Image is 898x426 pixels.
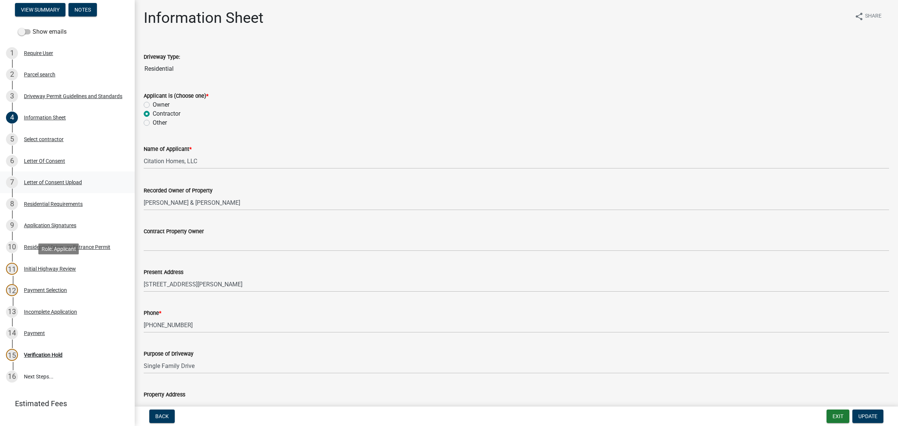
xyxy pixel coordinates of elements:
[153,109,180,118] label: Contractor
[6,176,18,188] div: 7
[6,47,18,59] div: 1
[24,287,67,293] div: Payment Selection
[68,7,97,13] wm-modal-confirm: Notes
[155,413,169,419] span: Back
[149,410,175,423] button: Back
[24,94,122,99] div: Driveway Permit Guidelines and Standards
[6,133,18,145] div: 5
[144,188,213,194] label: Recorded Owner of Property
[6,263,18,275] div: 11
[827,410,849,423] button: Exit
[24,266,76,271] div: Initial Highway Review
[6,306,18,318] div: 13
[855,12,864,21] i: share
[852,410,883,423] button: Update
[144,147,192,152] label: Name of Applicant
[24,331,45,336] div: Payment
[6,241,18,253] div: 10
[6,155,18,167] div: 6
[6,90,18,102] div: 3
[24,137,64,142] div: Select contractor
[24,115,66,120] div: Information Sheet
[24,223,76,228] div: Application Signatures
[15,3,65,16] button: View Summary
[858,413,877,419] span: Update
[153,100,169,109] label: Owner
[24,201,83,207] div: Residential Requirements
[144,270,183,275] label: Present Address
[144,229,204,234] label: Contract Property Owner
[24,158,65,164] div: Letter Of Consent
[15,7,65,13] wm-modal-confirm: Summary
[6,371,18,383] div: 16
[144,352,193,357] label: Purpose of Driveway
[144,311,161,316] label: Phone
[144,392,185,398] label: Property Address
[144,55,180,60] label: Driveway Type:
[865,12,882,21] span: Share
[68,3,97,16] button: Notes
[6,327,18,339] div: 14
[6,198,18,210] div: 8
[6,219,18,231] div: 9
[24,352,62,357] div: Verification Hold
[849,9,888,24] button: shareShare
[18,27,67,36] label: Show emails
[6,69,18,80] div: 2
[24,72,55,77] div: Parcel search
[24,180,82,185] div: Letter of Consent Upload
[6,284,18,296] div: 12
[144,94,208,99] label: Applicant is (Choose one)
[6,112,18,124] div: 4
[6,396,123,411] a: Estimated Fees
[6,349,18,361] div: 15
[24,244,110,250] div: Residential Driveway Entrance Permit
[144,9,263,27] h1: Information Sheet
[24,309,77,314] div: Incomplete Application
[39,243,79,254] div: Role: Applicant
[153,118,167,127] label: Other
[24,51,53,56] div: Require User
